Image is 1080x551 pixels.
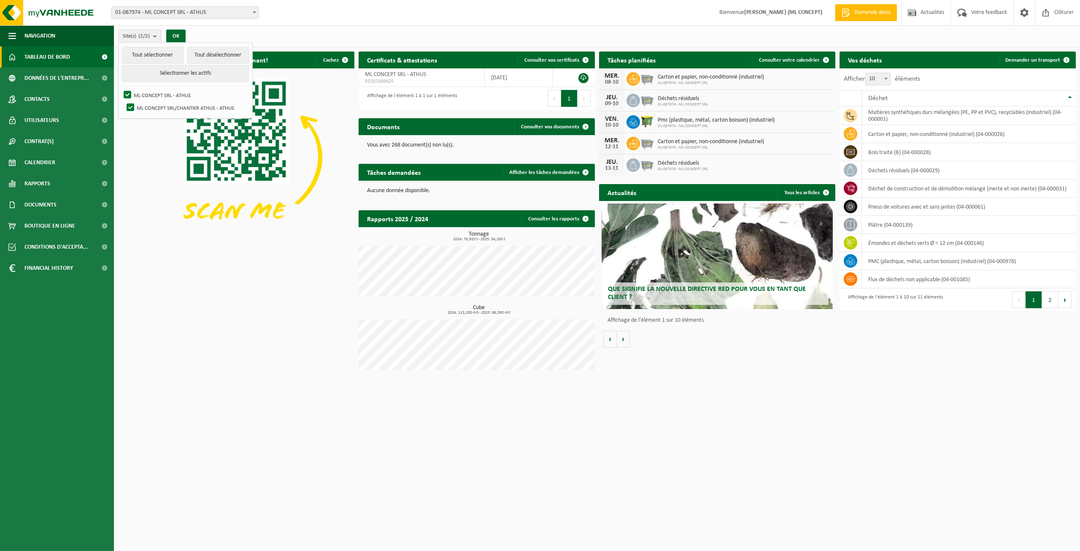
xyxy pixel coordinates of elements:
[603,94,620,101] div: JEU.
[658,124,775,129] span: 01-087974 - ML CONCEPT SRL
[122,89,249,101] label: ML CONCEPT SRL - ATHUS
[363,89,457,108] div: Affichage de l'élément 1 à 1 sur 1 éléments
[1012,291,1026,308] button: Previous
[118,68,354,246] img: Download de VHEPlus App
[24,89,50,110] span: Contacts
[759,57,820,63] span: Consulter votre calendrier
[514,118,594,135] a: Consulter vos documents
[24,25,55,46] span: Navigation
[524,57,579,63] span: Consulter vos certificats
[658,74,764,81] span: Carton et papier, non-conditionné (industriel)
[548,90,561,107] button: Previous
[111,6,259,19] span: 01-087974 - ML CONCEPT SRL - ATHUS
[122,47,184,64] button: Tout sélectionner
[658,138,764,145] span: Carton et papier, non-conditionné (industriel)
[521,124,579,130] span: Consulter vos documents
[603,122,620,128] div: 10-10
[599,184,645,201] h2: Actualités
[1005,57,1060,63] span: Demander un transport
[24,215,75,236] span: Boutique en ligne
[122,65,249,82] button: Sélectionner les actifs
[862,125,1076,143] td: carton et papier, non-conditionné (industriel) (04-000026)
[1026,291,1042,308] button: 1
[844,76,920,82] label: Afficher éléments
[658,95,708,102] span: Déchets résiduels
[599,52,664,68] h2: Tâches planifiées
[561,90,578,107] button: 1
[323,57,339,63] span: Cachez
[365,71,426,78] span: ML CONCEPT SRL - ATHUS
[24,131,54,152] span: Contrat(s)
[658,117,775,124] span: Pmc (plastique, métal, carton boisson) (industriel)
[862,198,1076,216] td: pneus de voitures avec et sans jantes (04-000061)
[862,143,1076,161] td: bois traité (B) (04-000028)
[778,184,834,201] a: Tous les articles
[24,194,57,215] span: Documents
[365,78,478,85] span: RED25009625
[640,71,654,85] img: WB-2500-GAL-GY-01
[603,166,620,171] div: 13-11
[658,160,708,167] span: Déchets résiduels
[658,167,708,172] span: 01-087974 - ML CONCEPT SRL
[509,170,579,175] span: Afficher les tâches demandées
[640,157,654,171] img: WB-2500-GAL-GY-01
[359,210,437,227] h2: Rapports 2025 / 2024
[607,318,831,323] p: Affichage de l'élément 1 sur 10 éléments
[1058,291,1072,308] button: Next
[603,137,620,144] div: MER.
[603,79,620,85] div: 08-10
[24,236,88,258] span: Conditions d'accepta...
[603,116,620,122] div: VEN.
[316,52,354,68] button: Cachez
[865,73,891,85] span: 10
[603,144,620,150] div: 12-11
[862,270,1076,288] td: flux de déchets non applicable (04-001085)
[835,4,897,21] a: Demande devis
[359,52,445,68] h2: Certificats & attestations
[363,305,595,315] h3: Cube
[862,216,1076,234] td: plâtre (04-000139)
[1042,291,1058,308] button: 2
[363,237,595,242] span: 2024: 70,920 t - 2025: 54,200 t
[578,90,591,107] button: Next
[862,179,1076,198] td: déchet de construction et de démolition mélangé (inerte et non inerte) (04-000031)
[603,331,617,347] button: Vorige
[744,9,822,16] strong: [PERSON_NAME] (ML CONCEPT)
[24,173,50,194] span: Rapports
[862,252,1076,270] td: PMC (plastique, métal, carton boisson) (industriel) (04-000978)
[521,210,594,227] a: Consulter les rapports
[166,30,186,43] button: OK
[840,52,890,68] h2: Vos déchets
[24,110,59,131] span: Utilisateurs
[359,164,429,180] h2: Tâches demandées
[187,47,249,64] button: Tout désélectionner
[367,188,586,194] p: Aucune donnée disponible.
[518,52,594,68] a: Consulter vos certificats
[24,46,70,68] span: Tableau de bord
[138,33,150,39] count: (2/2)
[862,161,1076,179] td: déchets résiduels (04-000029)
[862,234,1076,252] td: émondes et déchets verts Ø < 12 cm (04-000146)
[752,52,834,68] a: Consulter votre calendrier
[640,136,654,150] img: WB-2500-GAL-GY-01
[640,92,654,107] img: WB-2500-GAL-GY-01
[359,118,408,135] h2: Documents
[603,101,620,107] div: 09-10
[844,290,943,309] div: Affichage de l'élément 1 à 10 sur 11 éléments
[608,286,806,301] span: Que signifie la nouvelle directive RED pour vous en tant que client ?
[868,95,888,102] span: Déchet
[502,164,594,181] a: Afficher les tâches demandées
[852,8,893,17] span: Demande devis
[363,231,595,242] h3: Tonnage
[603,159,620,166] div: JEU.
[24,152,55,173] span: Calendrier
[112,7,259,19] span: 01-087974 - ML CONCEPT SRL - ATHUS
[658,81,764,86] span: 01-087974 - ML CONCEPT SRL
[640,114,654,128] img: WB-1100-HPE-GN-50
[658,145,764,150] span: 01-087974 - ML CONCEPT SRL
[485,68,553,87] td: [DATE]
[118,30,161,42] button: Site(s)(2/2)
[999,52,1075,68] a: Demander un transport
[123,30,150,43] span: Site(s)
[658,102,708,107] span: 01-087974 - ML CONCEPT SRL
